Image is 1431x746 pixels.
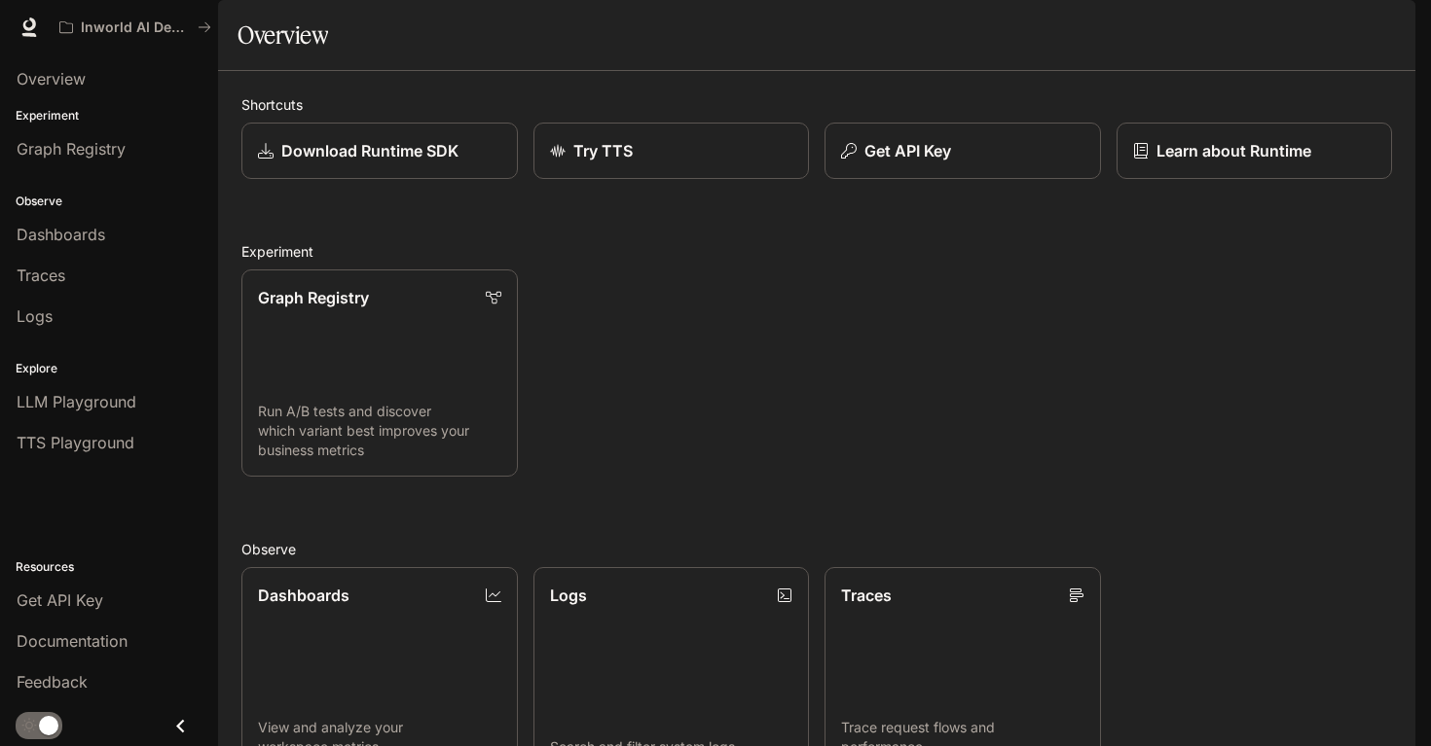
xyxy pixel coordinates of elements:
button: Get API Key [825,123,1101,179]
a: Learn about Runtime [1117,123,1393,179]
p: Download Runtime SDK [281,139,459,162]
h2: Shortcuts [241,94,1392,115]
a: Graph RegistryRun A/B tests and discover which variant best improves your business metrics [241,269,518,477]
a: Try TTS [533,123,810,179]
p: Try TTS [573,139,633,162]
p: Inworld AI Demos [81,19,190,36]
a: Download Runtime SDK [241,123,518,179]
p: Logs [550,584,587,607]
button: All workspaces [51,8,220,47]
p: Graph Registry [258,286,369,309]
h1: Overview [238,16,328,54]
h2: Observe [241,539,1392,559]
p: Get API Key [864,139,951,162]
p: Dashboards [258,584,349,607]
p: Learn about Runtime [1156,139,1311,162]
h2: Experiment [241,241,1392,262]
p: Run A/B tests and discover which variant best improves your business metrics [258,402,501,460]
p: Traces [841,584,892,607]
